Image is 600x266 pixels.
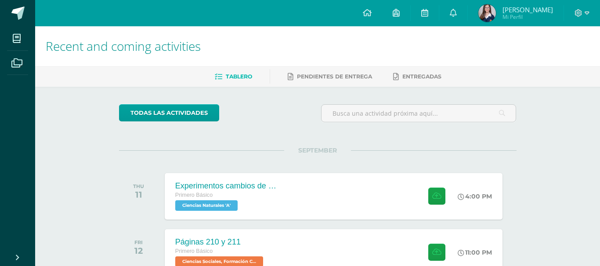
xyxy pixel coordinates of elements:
div: 11:00 PM [458,248,492,256]
a: todas las Actividades [119,104,219,121]
img: 0646c603305e492e036751be5baa2b77.png [478,4,496,22]
div: Experimentos cambios de estado de la materia [175,181,281,191]
span: Mi Perfil [502,13,553,21]
span: SEPTEMBER [284,146,351,154]
div: 12 [134,245,143,256]
span: Entregadas [402,73,441,80]
div: 4:00 PM [458,192,492,200]
span: Tablero [226,73,252,80]
span: Recent and coming activities [46,38,201,54]
input: Busca una actividad próxima aquí... [322,105,516,122]
span: Primero Básico [175,248,213,254]
span: Primero Básico [175,192,213,198]
div: Páginas 210 y 211 [175,238,265,247]
a: Tablero [215,70,252,84]
a: Pendientes de entrega [288,70,372,84]
span: Pendientes de entrega [297,73,372,80]
div: THU [133,183,144,189]
div: FRI [134,239,143,245]
span: Ciencias Naturales 'A' [175,200,238,211]
div: 11 [133,189,144,200]
a: Entregadas [393,70,441,84]
span: [PERSON_NAME] [502,5,553,14]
